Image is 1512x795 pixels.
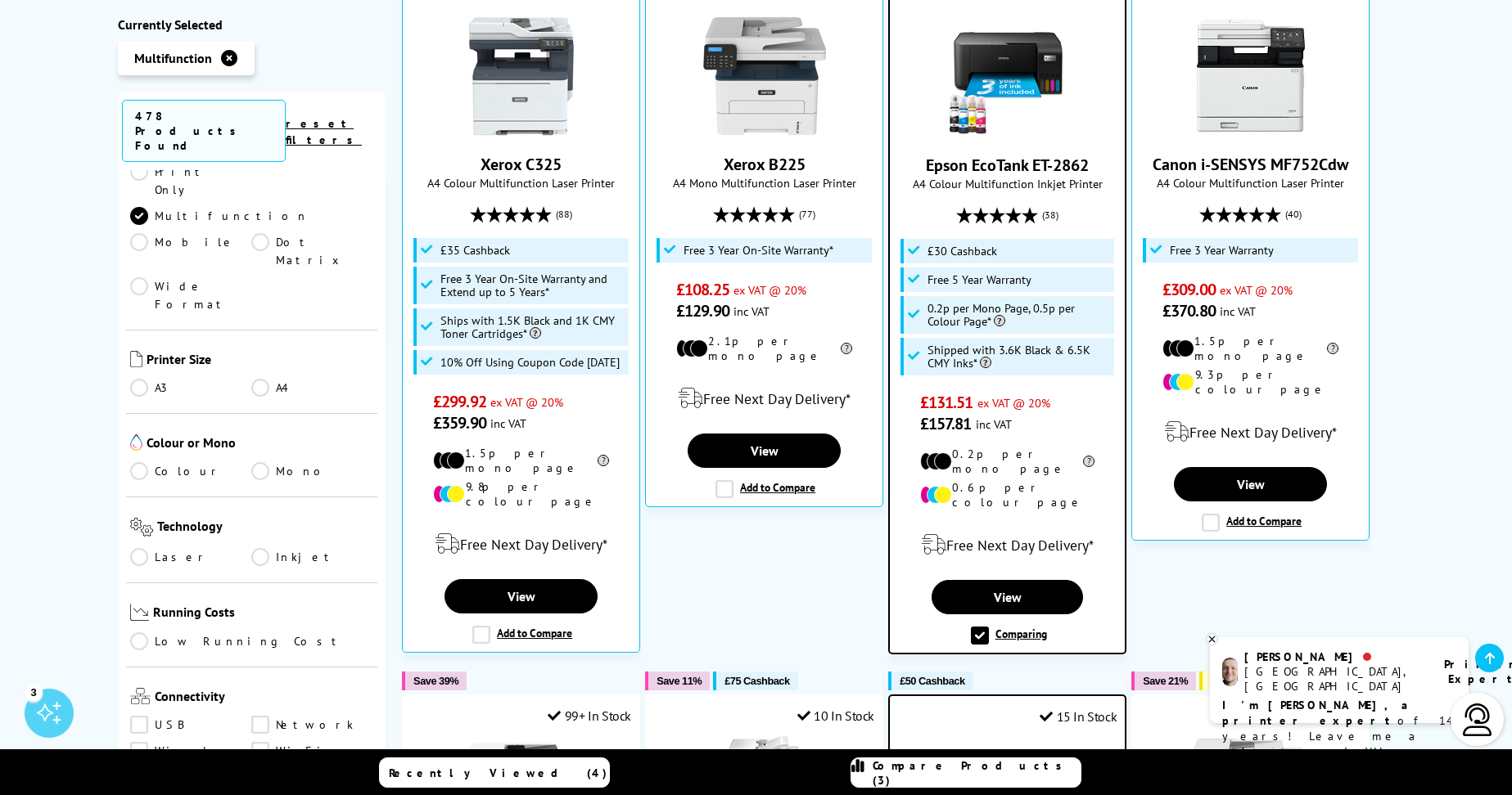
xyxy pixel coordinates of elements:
img: user-headset-light.svg [1461,703,1494,736]
span: (77) [799,199,815,230]
a: Low Running Cost [130,632,374,650]
span: Connectivity [155,688,374,707]
button: £50 Cashback [888,671,973,690]
img: Connectivity [130,688,151,704]
span: A4 Colour Multifunction Inkjet Printer [898,176,1117,191]
img: Epson EcoTank ET-2862 [946,16,1069,138]
a: Epson EcoTank ET-2862 [946,125,1069,141]
a: Network [251,716,373,734]
span: Multifunction [134,50,212,66]
a: Wireless [130,742,252,760]
a: Mobile [130,233,252,269]
a: Mono [251,462,373,480]
button: Save 11% [645,671,710,690]
button: £75 Cashback [713,671,797,690]
span: Running Costs [153,604,373,624]
li: 2.1p per mono page [676,334,852,363]
div: modal_delivery [1140,409,1361,455]
li: 9.8p per colour page [433,479,609,509]
a: View [932,580,1083,614]
span: ex VAT @ 20% [733,282,806,298]
a: Xerox B225 [724,154,806,175]
span: £75 Cashback [724,675,789,687]
span: 0.2p per Mono Page, 0.5p per Colour Page* [928,302,1111,328]
button: Save 21% [1131,671,1196,690]
div: Currently Selected [118,16,386,33]
a: Xerox B225 [703,124,826,141]
div: 10 In Stock [797,707,874,724]
span: Save 11% [657,675,702,687]
span: Save 39% [413,675,458,687]
span: Free 5 Year Warranty [928,273,1031,286]
a: Dot Matrix [251,233,373,269]
a: reset filters [286,116,362,147]
span: Free 3 Year Warranty [1170,244,1274,257]
a: Canon i-SENSYS MF752Cdw [1153,154,1348,175]
div: 99+ In Stock [548,707,631,724]
span: Save 21% [1143,675,1188,687]
span: A4 Mono Multifunction Laser Printer [654,175,874,191]
div: modal_delivery [898,522,1117,568]
span: £30 Cashback [928,245,997,258]
span: £157.81 [920,413,972,434]
a: View [688,433,840,468]
span: ex VAT @ 20% [977,395,1050,411]
button: Save 39% [402,671,467,690]
span: Free 3 Year On-Site Warranty* [684,244,833,257]
span: £108.25 [676,279,729,300]
span: inc VAT [1220,303,1256,319]
button: Best Seller [1199,671,1269,690]
a: View [1174,467,1326,501]
img: Xerox C325 [460,15,583,137]
span: £50 Cashback [900,675,964,687]
img: ashley-livechat.png [1222,658,1238,686]
a: Canon i-SENSYS MF752Cdw [1189,124,1312,141]
span: (38) [1042,200,1058,231]
span: £129.90 [676,300,729,321]
a: Epson EcoTank ET-2862 [926,155,1089,176]
a: Wide Format [130,277,252,313]
span: Technology [157,518,373,540]
span: Shipped with 3.6K Black & 6.5K CMY Inks* [928,344,1111,370]
a: Compare Products (3) [851,757,1081,788]
li: 1.5p per mono page [1162,334,1338,363]
span: £35 Cashback [440,244,510,257]
a: Laser [130,548,252,566]
span: 10% Off Using Coupon Code [DATE] [440,356,620,369]
div: modal_delivery [654,375,874,421]
p: of 14 years! Leave me a message and I'll respond ASAP [1222,698,1456,775]
img: Xerox B225 [703,15,826,137]
div: 15 In Stock [1040,708,1117,725]
a: A4 [251,379,373,397]
span: £131.51 [920,392,973,413]
li: 9.3p per colour page [1162,367,1338,397]
img: Technology [130,518,154,537]
span: £359.90 [433,412,486,433]
span: Printer Size [147,351,374,371]
li: 0.2p per mono page [920,447,1095,476]
a: Print Only [130,163,252,199]
label: Comparing [971,627,1047,645]
span: £370.80 [1162,300,1216,321]
li: 1.5p per mono page [433,446,609,475]
span: Free 3 Year On-Site Warranty and Extend up to 5 Years* [440,272,625,299]
label: Add to Compare [1202,514,1302,532]
a: Xerox C325 [481,154,562,175]
b: I'm [PERSON_NAME], a printer expert [1222,698,1413,728]
li: 0.6p per colour page [920,480,1095,510]
a: Recently Viewed (4) [379,757,610,788]
span: inc VAT [976,416,1012,432]
a: A3 [130,379,252,397]
label: Add to Compare [472,626,572,644]
a: Wi-Fi Direct [251,742,373,760]
span: Recently Viewed (4) [389,766,607,780]
span: A4 Colour Multifunction Laser Printer [1140,175,1361,191]
div: 3 [25,683,43,701]
img: Running Costs [130,604,150,621]
div: [PERSON_NAME] [1244,649,1424,664]
a: Multifunction [130,207,309,225]
a: Xerox C325 [460,124,583,141]
a: View [445,579,597,613]
img: Canon i-SENSYS MF752Cdw [1189,15,1312,137]
span: £309.00 [1162,279,1216,300]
